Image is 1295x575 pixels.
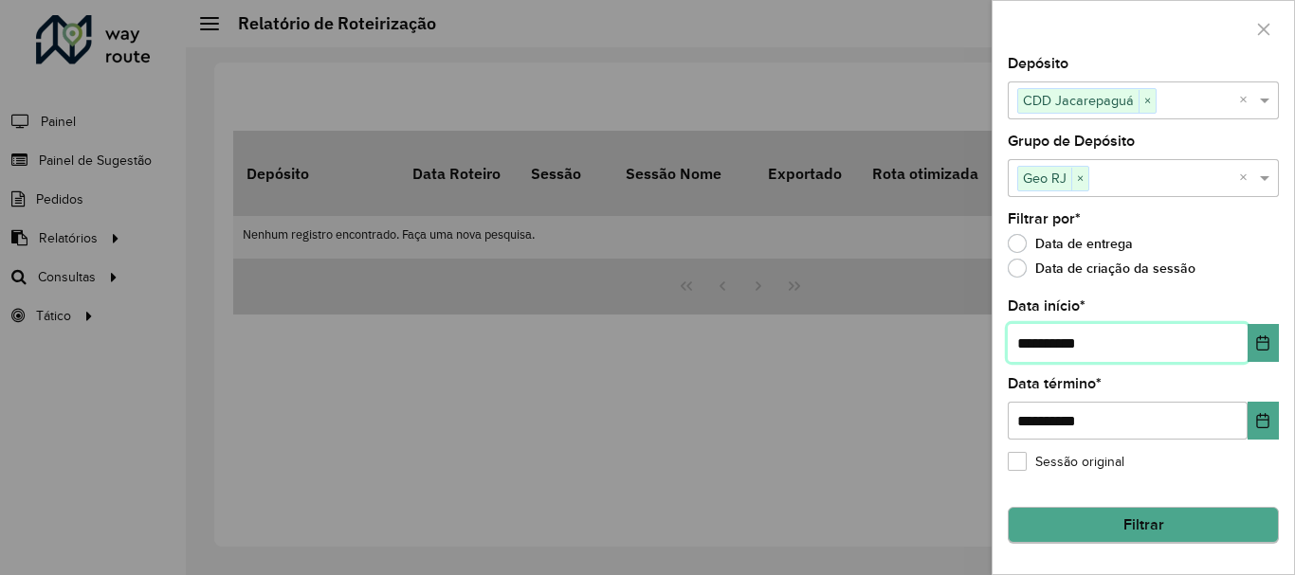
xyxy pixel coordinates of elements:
button: Choose Date [1248,402,1279,440]
button: Filtrar [1008,507,1279,543]
label: Filtrar por [1008,207,1081,230]
span: Clear all [1239,89,1255,112]
span: Clear all [1239,167,1255,189]
label: Depósito [1008,52,1068,75]
button: Choose Date [1248,324,1279,362]
span: Geo RJ [1018,167,1071,189]
label: Data de criação da sessão [1008,259,1195,278]
label: Grupo de Depósito [1008,130,1135,153]
label: Data término [1008,372,1102,395]
span: × [1071,168,1088,190]
label: Data início [1008,295,1085,317]
span: CDD Jacarepaguá [1018,89,1139,112]
label: Sessão original [1008,452,1124,472]
span: × [1139,90,1156,113]
label: Data de entrega [1008,234,1133,253]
